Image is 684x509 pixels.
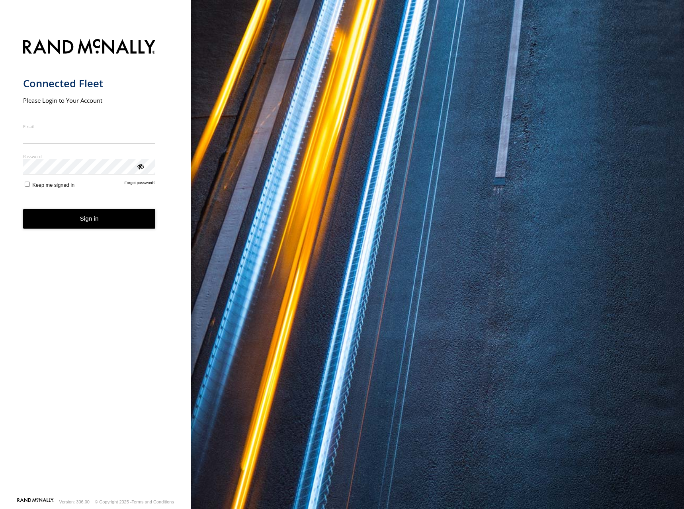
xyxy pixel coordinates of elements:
[32,182,74,188] span: Keep me signed in
[23,209,156,229] button: Sign in
[23,96,156,104] h2: Please Login to Your Account
[132,499,174,504] a: Terms and Conditions
[136,162,144,170] div: ViewPassword
[25,182,30,187] input: Keep me signed in
[59,499,90,504] div: Version: 306.00
[125,180,156,188] a: Forgot password?
[95,499,174,504] div: © Copyright 2025 -
[23,153,156,159] label: Password
[23,123,156,129] label: Email
[23,77,156,90] h1: Connected Fleet
[23,34,168,497] form: main
[23,37,156,58] img: Rand McNally
[17,498,54,506] a: Visit our Website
